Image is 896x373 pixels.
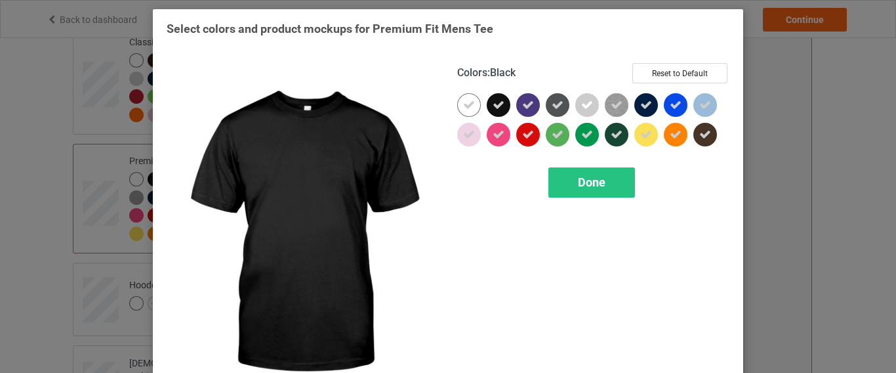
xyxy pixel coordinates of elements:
span: Select colors and product mockups for Premium Fit Mens Tee [167,22,493,35]
span: Colors [457,66,487,79]
span: Black [490,66,516,79]
img: heather_texture.png [605,93,628,117]
h4: : [457,66,516,80]
button: Reset to Default [632,63,727,83]
span: Done [578,175,605,189]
